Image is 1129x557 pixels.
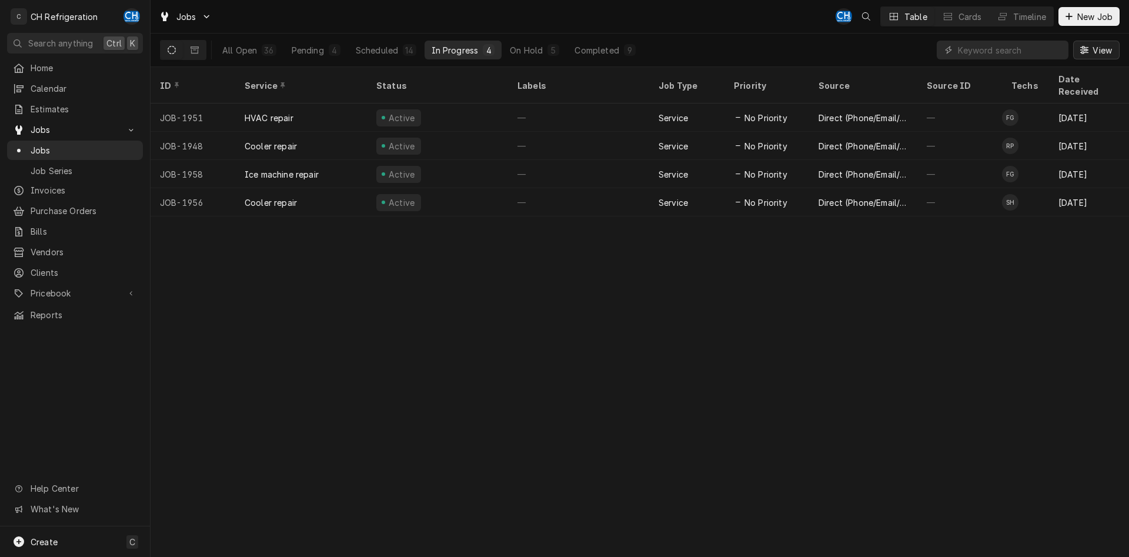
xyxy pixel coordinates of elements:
[387,140,416,152] div: Active
[626,44,633,56] div: 9
[176,11,196,23] span: Jobs
[31,287,119,299] span: Pricebook
[292,44,324,56] div: Pending
[123,8,140,25] div: Chris Hiraga's Avatar
[836,8,852,25] div: Chris Hiraga's Avatar
[7,33,143,54] button: Search anythingCtrlK
[264,44,273,56] div: 36
[1002,166,1018,182] div: FG
[517,79,640,92] div: Labels
[151,188,235,216] div: JOB-1956
[659,79,715,92] div: Job Type
[508,132,649,160] div: —
[659,168,688,181] div: Service
[508,188,649,216] div: —
[744,112,787,124] span: No Priority
[31,482,136,495] span: Help Center
[31,184,137,196] span: Invoices
[7,283,143,303] a: Go to Pricebook
[7,479,143,498] a: Go to Help Center
[7,499,143,519] a: Go to What's New
[508,104,649,132] div: —
[7,58,143,78] a: Home
[917,104,1002,132] div: —
[129,536,135,548] span: C
[917,188,1002,216] div: —
[744,140,787,152] span: No Priority
[857,7,876,26] button: Open search
[356,44,398,56] div: Scheduled
[1002,109,1018,126] div: FG
[31,11,98,23] div: CH Refrigeration
[904,11,927,23] div: Table
[1075,11,1115,23] span: New Job
[659,140,688,152] div: Service
[1013,11,1046,23] div: Timeline
[31,246,137,258] span: Vendors
[1058,7,1120,26] button: New Job
[744,168,787,181] span: No Priority
[387,112,416,124] div: Active
[31,225,137,238] span: Bills
[245,140,297,152] div: Cooler repair
[1073,41,1120,59] button: View
[160,79,223,92] div: ID
[151,104,235,132] div: JOB-1951
[151,132,235,160] div: JOB-1948
[819,112,908,124] div: Direct (Phone/Email/etc.)
[387,196,416,209] div: Active
[1090,44,1114,56] span: View
[958,41,1063,59] input: Keyword search
[917,160,1002,188] div: —
[927,79,990,92] div: Source ID
[31,82,137,95] span: Calendar
[819,196,908,209] div: Direct (Phone/Email/etc.)
[744,196,787,209] span: No Priority
[7,120,143,139] a: Go to Jobs
[7,161,143,181] a: Job Series
[245,79,355,92] div: Service
[1011,79,1040,92] div: Techs
[550,44,557,56] div: 5
[432,44,479,56] div: In Progress
[7,222,143,241] a: Bills
[376,79,496,92] div: Status
[7,201,143,221] a: Purchase Orders
[11,8,27,25] div: C
[31,144,137,156] span: Jobs
[819,140,908,152] div: Direct (Phone/Email/etc.)
[31,503,136,515] span: What's New
[245,168,319,181] div: Ice machine repair
[28,37,93,49] span: Search anything
[31,165,137,177] span: Job Series
[405,44,413,56] div: 14
[151,160,235,188] div: JOB-1958
[917,132,1002,160] div: —
[31,266,137,279] span: Clients
[387,168,416,181] div: Active
[1002,138,1018,154] div: RP
[836,8,852,25] div: CH
[123,8,140,25] div: CH
[1002,166,1018,182] div: Fred Gonzalez's Avatar
[130,37,135,49] span: K
[222,44,257,56] div: All Open
[659,112,688,124] div: Service
[7,181,143,200] a: Invoices
[574,44,619,56] div: Completed
[31,537,58,547] span: Create
[245,112,293,124] div: HVAC repair
[508,160,649,188] div: —
[1058,73,1122,98] div: Date Received
[510,44,543,56] div: On Hold
[7,79,143,98] a: Calendar
[31,309,137,321] span: Reports
[819,168,908,181] div: Direct (Phone/Email/etc.)
[659,196,688,209] div: Service
[485,44,492,56] div: 4
[819,79,906,92] div: Source
[1002,194,1018,211] div: SH
[245,196,297,209] div: Cooler repair
[1002,109,1018,126] div: Fred Gonzalez's Avatar
[31,205,137,217] span: Purchase Orders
